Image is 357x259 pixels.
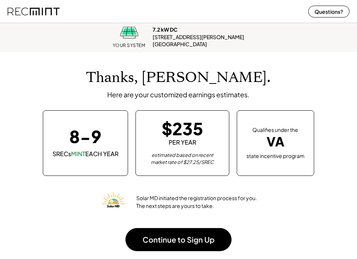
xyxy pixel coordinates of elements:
div: $235 [162,120,203,137]
div: VA [267,134,284,149]
div: Qualifies under the [253,126,299,134]
div: 8-9 [70,128,102,145]
div: state incentive program [246,151,305,160]
button: Questions? [308,6,350,18]
div: 7.2 kW DC [153,26,178,34]
button: Continue to Sign Up [125,228,232,251]
div: YOUR SYSTEM [113,42,146,49]
div: Solar MD initiated the registration process for you. The next steps are yours to take. [137,194,258,210]
font: MINT [71,150,85,158]
div: Here are your customized earnings estimates. [108,90,250,99]
div: estimated based on recent market rate of $27.25/SREC [145,152,220,166]
div: [GEOGRAPHIC_DATA] [153,41,207,48]
img: icon.png [120,26,138,39]
div: [STREET_ADDRESS][PERSON_NAME] [153,34,244,41]
div: PER YEAR [169,138,196,146]
img: Solar%20MD%20LOgo.png [99,187,129,217]
div: SRECs EACH YEAR [52,150,118,158]
img: recmint-logotype%403x%20%281%29.jpeg [7,1,60,21]
h1: Thanks, [PERSON_NAME]. [86,69,271,86]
